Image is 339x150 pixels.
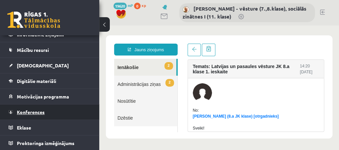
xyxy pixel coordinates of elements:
[15,84,78,101] a: Dzēstie
[113,3,127,9] span: 19620
[15,50,78,67] a: 2Administrācijas ziņas
[17,140,74,146] span: Proktoringa izmēģinājums
[15,18,78,30] a: Jauns ziņojums
[65,37,74,44] span: 2
[94,58,113,77] img: Estere Naudiņa-Dannenberga
[17,109,45,115] span: Konferences
[113,3,133,8] a: 19620 mP
[94,82,220,88] div: No:
[17,78,56,84] span: Digitālie materiāli
[9,73,91,89] a: Digitālie materiāli
[15,67,78,84] a: Nosūtītie
[17,125,31,131] span: Eklase
[134,3,141,9] span: 0
[9,120,91,135] a: Eklase
[15,33,77,50] a: 2Ienākošie
[9,104,91,120] a: Konferences
[134,3,149,8] a: 0 xp
[183,5,306,20] a: [PERSON_NAME] - vēsture (7.,8.klase), sociālās zinātnes I (11. klase)
[9,89,91,104] a: Motivācijas programma
[66,54,75,61] span: 2
[9,42,91,57] a: Mācību resursi
[17,62,69,68] span: [DEMOGRAPHIC_DATA]
[183,6,189,13] img: Andris Garabidovičs - vēsture (7.,8.klase), sociālās zinātnes I (11. klase)
[17,47,49,53] span: Mācību resursi
[201,38,220,50] div: 14:20 [DATE]
[142,3,146,8] span: xp
[7,12,60,28] a: Rīgas 1. Tālmācības vidusskola
[17,94,69,99] span: Motivācijas programma
[94,100,220,106] p: Sveiki!
[128,3,133,8] span: mP
[94,89,180,93] a: [PERSON_NAME] (8.a JK klase) [otrgadnieks]
[9,58,91,73] a: [DEMOGRAPHIC_DATA]
[94,38,201,49] h4: Temats: Latvijas un pasaules vēsture JK 8.a klase 1. ieskaite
